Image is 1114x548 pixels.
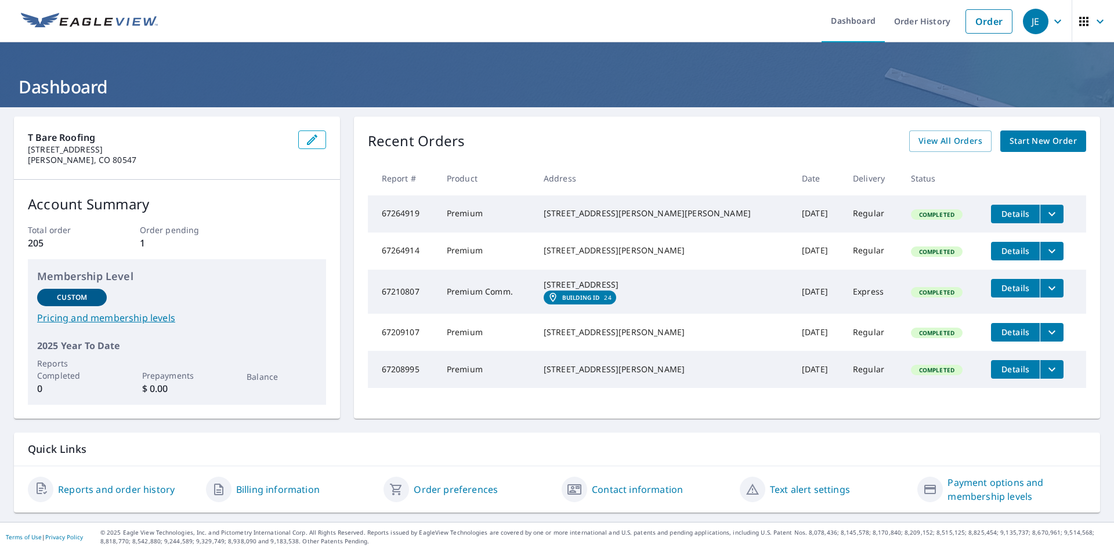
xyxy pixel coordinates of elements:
p: Prepayments [142,369,212,382]
p: Total order [28,224,102,236]
th: Report # [368,161,437,195]
td: Express [844,270,902,314]
td: [DATE] [793,270,844,314]
button: filesDropdownBtn-67264919 [1040,205,1064,223]
th: Status [902,161,982,195]
p: 1 [140,236,214,250]
p: Membership Level [37,268,317,284]
span: View All Orders [918,134,982,148]
span: Completed [912,248,961,256]
td: [DATE] [793,233,844,270]
button: detailsBtn-67210807 [991,279,1040,297]
p: [STREET_ADDRESS] [28,144,289,155]
a: Reports and order history [58,482,175,496]
a: Building ID24 [544,291,616,304]
th: Date [793,161,844,195]
div: JE [1023,9,1048,34]
a: Privacy Policy [45,533,83,541]
td: Regular [844,233,902,270]
p: Quick Links [28,442,1086,456]
p: Reports Completed [37,357,107,382]
p: Recent Orders [368,130,465,152]
p: 0 [37,382,107,395]
a: Terms of Use [6,533,42,541]
td: [DATE] [793,314,844,351]
span: Details [998,282,1033,293]
span: Details [998,326,1033,337]
p: $ 0.00 [142,382,212,395]
p: | [6,534,83,540]
td: 67209107 [368,314,437,351]
td: Premium [437,195,534,233]
a: Order preferences [414,482,498,496]
td: [DATE] [793,351,844,388]
a: Order [965,9,1012,34]
th: Address [534,161,793,195]
td: [DATE] [793,195,844,233]
span: Completed [912,288,961,296]
button: detailsBtn-67264919 [991,205,1040,223]
p: 205 [28,236,102,250]
td: Premium Comm. [437,270,534,314]
td: Regular [844,195,902,233]
a: Start New Order [1000,130,1086,152]
img: EV Logo [21,13,158,30]
p: Account Summary [28,194,326,215]
th: Product [437,161,534,195]
td: 67210807 [368,270,437,314]
em: Building ID [562,294,600,301]
span: Completed [912,329,961,337]
a: Text alert settings [770,482,850,496]
td: Premium [437,233,534,270]
div: [STREET_ADDRESS][PERSON_NAME] [544,326,783,338]
a: Billing information [236,482,320,496]
p: Custom [57,292,87,303]
button: filesDropdownBtn-67264914 [1040,242,1064,260]
button: filesDropdownBtn-67210807 [1040,279,1064,297]
p: © 2025 Eagle View Technologies, Inc. and Pictometry International Corp. All Rights Reserved. Repo... [100,528,1108,546]
button: detailsBtn-67209107 [991,323,1040,342]
a: Contact information [592,482,683,496]
a: Payment options and membership levels [947,476,1086,503]
td: Premium [437,351,534,388]
td: Regular [844,314,902,351]
td: 67264914 [368,233,437,270]
div: [STREET_ADDRESS][PERSON_NAME][PERSON_NAME] [544,208,783,219]
th: Delivery [844,161,902,195]
td: 67264919 [368,195,437,233]
h1: Dashboard [14,75,1100,99]
span: Start New Order [1010,134,1077,148]
span: Completed [912,366,961,374]
p: Order pending [140,224,214,236]
button: detailsBtn-67264914 [991,242,1040,260]
td: Regular [844,351,902,388]
span: Details [998,208,1033,219]
p: T Bare roofing [28,130,289,144]
p: [PERSON_NAME], CO 80547 [28,155,289,165]
span: Completed [912,211,961,219]
a: Pricing and membership levels [37,311,317,325]
p: Balance [247,371,316,383]
a: View All Orders [909,130,992,152]
span: Details [998,245,1033,256]
div: [STREET_ADDRESS][PERSON_NAME] [544,364,783,375]
span: Details [998,364,1033,375]
div: [STREET_ADDRESS][PERSON_NAME] [544,245,783,256]
button: detailsBtn-67208995 [991,360,1040,379]
td: Premium [437,314,534,351]
div: [STREET_ADDRESS] [544,279,783,291]
td: 67208995 [368,351,437,388]
p: 2025 Year To Date [37,339,317,353]
button: filesDropdownBtn-67209107 [1040,323,1064,342]
button: filesDropdownBtn-67208995 [1040,360,1064,379]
